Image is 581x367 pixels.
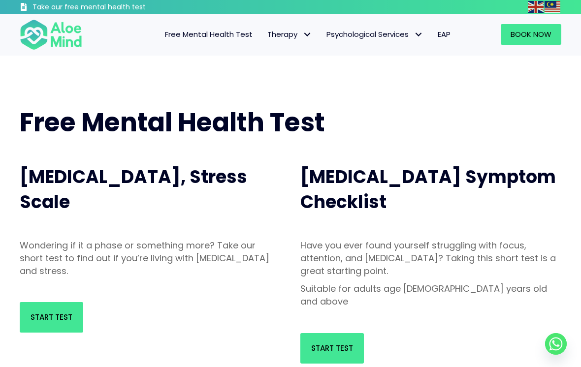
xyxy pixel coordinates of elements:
a: Start Test [20,302,83,333]
img: Aloe mind Logo [20,19,82,50]
a: Whatsapp [545,333,567,355]
span: Start Test [31,312,72,322]
a: Take our free mental health test [20,2,189,14]
nav: Menu [92,24,458,45]
p: Have you ever found yourself struggling with focus, attention, and [MEDICAL_DATA]? Taking this sh... [300,239,561,277]
img: ms [545,1,560,13]
p: Suitable for adults age [DEMOGRAPHIC_DATA] years old and above [300,282,561,308]
a: Malay [545,1,561,12]
span: [MEDICAL_DATA], Stress Scale [20,164,247,214]
span: Therapy [267,29,312,39]
a: EAP [430,24,458,45]
span: Free Mental Health Test [20,104,325,140]
a: Psychological ServicesPsychological Services: submenu [319,24,430,45]
p: Wondering if it a phase or something more? Take our short test to find out if you’re living with ... [20,239,281,277]
img: en [528,1,544,13]
a: Book Now [501,24,561,45]
a: TherapyTherapy: submenu [260,24,319,45]
span: [MEDICAL_DATA] Symptom Checklist [300,164,556,214]
a: Start Test [300,333,364,364]
span: Start Test [311,343,353,353]
span: Therapy: submenu [300,28,314,42]
span: EAP [438,29,451,39]
h3: Take our free mental health test [32,2,189,12]
span: Free Mental Health Test [165,29,253,39]
a: English [528,1,545,12]
a: Free Mental Health Test [158,24,260,45]
span: Psychological Services: submenu [411,28,425,42]
span: Book Now [511,29,551,39]
span: Psychological Services [326,29,423,39]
